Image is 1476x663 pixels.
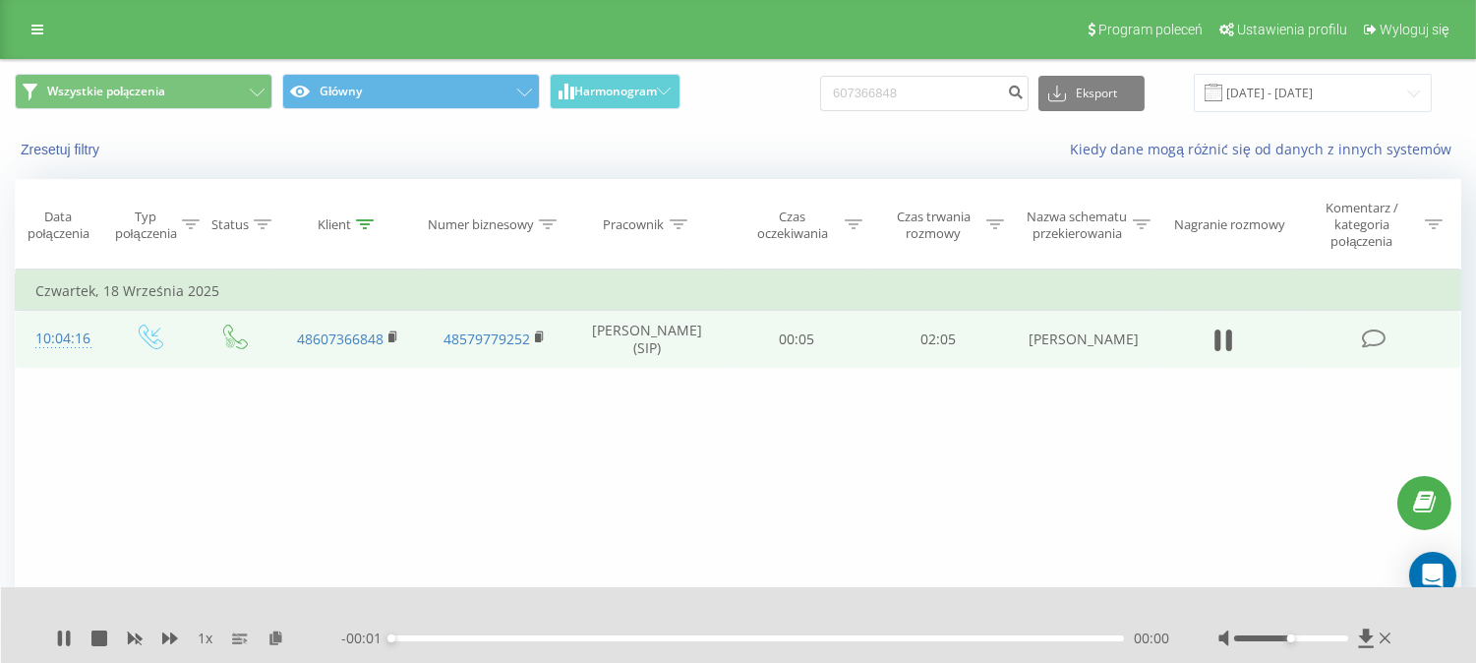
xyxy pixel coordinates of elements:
[1134,629,1169,648] span: 00:00
[568,311,727,368] td: [PERSON_NAME] (SIP)
[341,629,391,648] span: - 00:01
[1038,76,1145,111] button: Eksport
[198,629,212,648] span: 1 x
[387,634,395,642] div: Accessibility label
[744,209,841,242] div: Czas oczekiwania
[16,209,100,242] div: Data połączenia
[47,84,165,99] span: Wszystkie połączenia
[443,330,530,348] a: 48579779252
[574,85,657,98] span: Harmonogram
[1027,209,1128,242] div: Nazwa schematu przekierowania
[1409,552,1456,599] div: Open Intercom Messenger
[115,209,177,242] div: Typ połączenia
[604,216,665,233] div: Pracownik
[867,311,1009,368] td: 02:05
[1237,22,1347,37] span: Ustawienia profilu
[1287,634,1295,642] div: Accessibility label
[428,216,534,233] div: Numer biznesowy
[16,271,1461,311] td: Czwartek, 18 Września 2025
[727,311,868,368] td: 00:05
[1009,311,1155,368] td: [PERSON_NAME]
[550,74,680,109] button: Harmonogram
[15,141,109,158] button: Zresetuj filtry
[35,320,86,358] div: 10:04:16
[282,74,540,109] button: Główny
[820,76,1029,111] input: Wyszukiwanie według numeru
[211,216,249,233] div: Status
[1174,216,1285,233] div: Nagranie rozmowy
[318,216,351,233] div: Klient
[885,209,981,242] div: Czas trwania rozmowy
[1380,22,1449,37] span: Wyloguj się
[297,330,384,348] a: 48607366848
[1098,22,1203,37] span: Program poleceń
[1070,140,1461,158] a: Kiedy dane mogą różnić się od danych z innych systemów
[15,74,272,109] button: Wszystkie połączenia
[1305,200,1420,250] div: Komentarz / kategoria połączenia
